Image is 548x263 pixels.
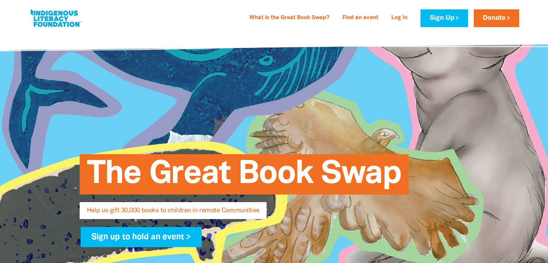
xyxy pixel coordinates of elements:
[87,208,259,219] span: Help us gift 30,000 books to children in remote Communities
[474,9,519,27] a: Donate
[245,12,334,24] a: What is the Great Book Swap?
[87,160,401,195] span: The Great Book Swap
[81,227,202,247] a: Sign up to hold an event >
[420,9,468,27] a: Sign Up
[387,12,412,24] a: Log In
[338,12,383,24] a: Find an event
